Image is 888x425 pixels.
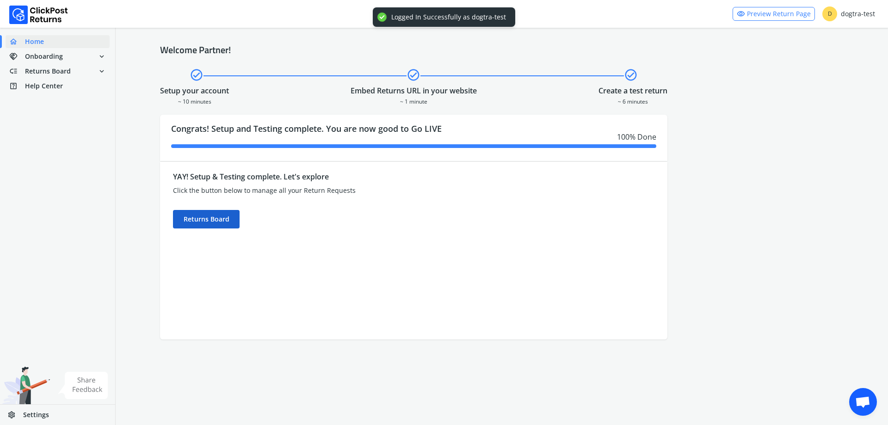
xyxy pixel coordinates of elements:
div: YAY! Setup & Testing complete. Let's explore [173,171,527,182]
div: Embed Returns URL in your website [351,85,477,96]
div: Setup your account [160,85,229,96]
span: Settings [23,410,49,419]
div: Logged In Successfully as dogtra-test [391,13,506,21]
div: Create a test return [598,85,667,96]
div: Congrats! Setup and Testing complete. You are now good to Go LIVE [160,115,667,161]
div: Click the button below to manage all your Return Requests [173,186,527,195]
span: Home [25,37,44,46]
span: check_circle [190,67,203,83]
span: expand_more [98,50,106,63]
span: handshake [9,50,25,63]
h4: Welcome Partner! [160,44,844,55]
span: visibility [737,7,745,20]
span: check_circle [407,67,420,83]
span: expand_more [98,65,106,78]
img: Logo [9,6,68,24]
div: ~ 10 minutes [160,96,229,105]
span: home [9,35,25,48]
div: Open chat [849,388,877,416]
span: settings [7,408,23,421]
div: Returns Board [173,210,240,228]
span: Onboarding [25,52,63,61]
span: Returns Board [25,67,71,76]
img: share feedback [58,372,108,399]
span: check_circle [624,67,638,83]
a: visibilityPreview Return Page [733,7,815,21]
span: Help Center [25,81,63,91]
div: dogtra-test [822,6,875,21]
span: low_priority [9,65,25,78]
span: D [822,6,837,21]
span: help_center [9,80,25,92]
a: homeHome [6,35,110,48]
div: ~ 1 minute [351,96,477,105]
a: help_centerHelp Center [6,80,110,92]
div: 100 % Done [171,131,656,142]
div: ~ 6 minutes [598,96,667,105]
